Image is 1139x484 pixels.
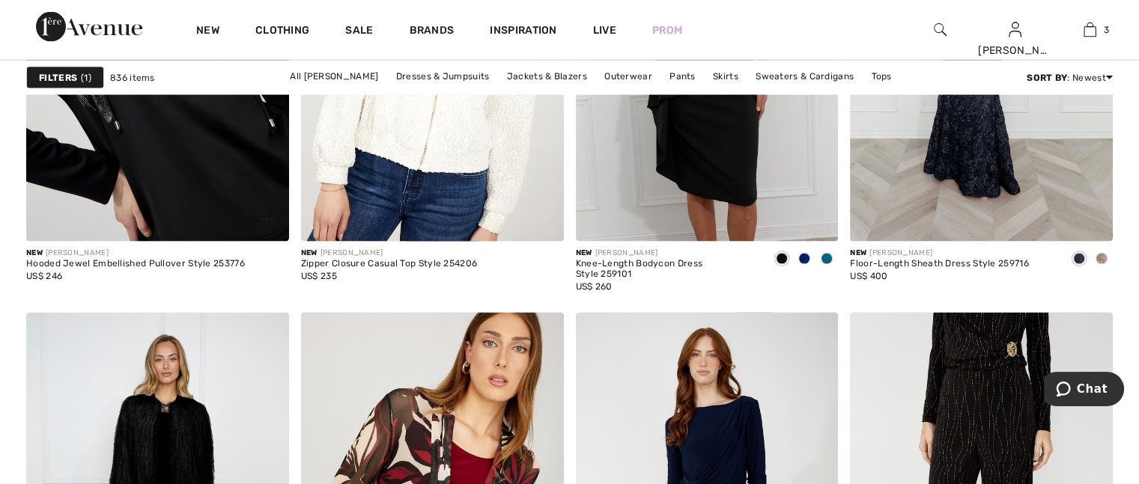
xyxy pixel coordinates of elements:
span: 836 items [110,70,155,84]
div: [PERSON_NAME] [301,248,477,259]
div: Hooded Jewel Embellished Pullover Style 253776 [26,259,245,269]
a: Tops [863,66,899,85]
a: Live [593,22,616,38]
strong: Filters [39,70,77,84]
div: Blush [1090,248,1113,272]
div: Zipper Closure Casual Top Style 254206 [301,259,477,269]
div: [PERSON_NAME] [978,43,1051,58]
div: : Newest [1027,70,1113,84]
span: US$ 246 [26,271,62,281]
a: 3 [1053,21,1126,39]
span: US$ 400 [850,271,887,281]
div: Royal [793,248,815,272]
a: All [PERSON_NAME] [282,66,386,85]
a: New [196,24,219,40]
div: Knee-Length Bodycon Dress Style 259101 [576,259,759,280]
strong: Sort By [1027,72,1067,82]
a: Sweaters & Cardigans [748,66,861,85]
span: New [850,248,866,257]
a: Clothing [255,24,309,40]
a: Pants [662,66,703,85]
a: Sign In [1009,22,1021,37]
div: [PERSON_NAME] [850,248,1028,259]
div: Navy [1068,248,1090,272]
img: 1ère Avenue [36,12,142,42]
span: US$ 260 [576,281,613,292]
div: Black [771,248,793,272]
span: US$ 235 [301,271,337,281]
span: New [576,248,592,257]
a: Outerwear [597,66,660,85]
img: My Bag [1084,21,1096,39]
a: Dresses & Jumpsuits [389,66,497,85]
a: Prom [652,22,682,38]
div: Teal [815,248,838,272]
div: Floor-Length Sheath Dress Style 259716 [850,259,1028,269]
div: [PERSON_NAME] [576,248,759,259]
a: Sale [345,24,373,40]
span: 3 [1104,23,1109,37]
span: Inspiration [490,24,556,40]
span: New [301,248,318,257]
a: Skirts [705,66,746,85]
img: My Info [1009,21,1021,39]
iframe: Opens a widget where you can chat to one of our agents [1044,372,1124,409]
div: [PERSON_NAME] [26,248,245,259]
span: 1 [81,70,91,84]
a: Jackets & Blazers [499,66,595,85]
span: New [26,248,43,257]
img: plus_v2.svg [260,212,273,226]
a: Brands [410,24,455,40]
img: search the website [934,21,947,39]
